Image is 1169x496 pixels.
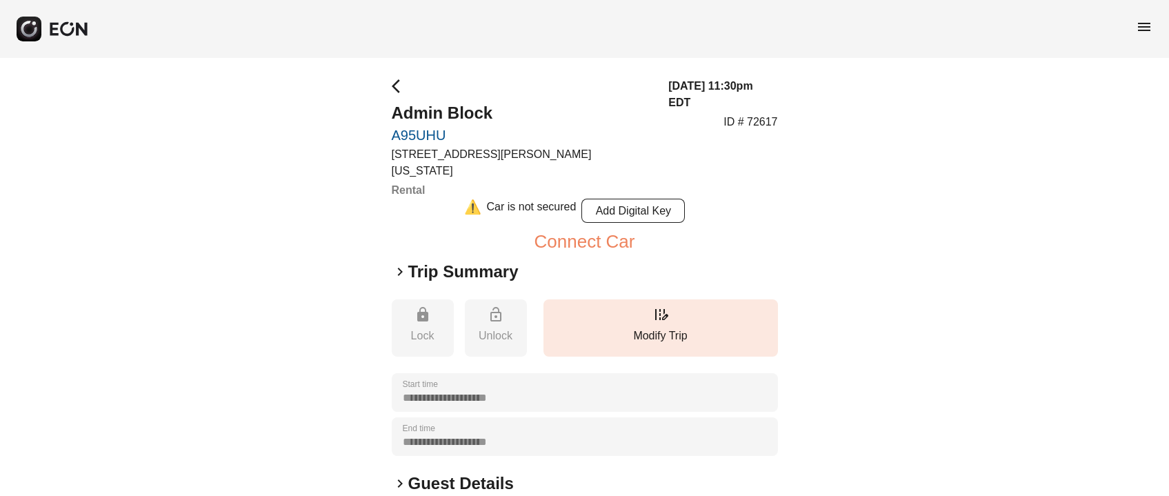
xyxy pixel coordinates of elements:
h3: Rental [392,182,652,199]
span: keyboard_arrow_right [392,475,408,492]
h2: Trip Summary [408,261,519,283]
div: ⚠️ [464,199,481,223]
button: Modify Trip [543,299,778,357]
p: [STREET_ADDRESS][PERSON_NAME][US_STATE] [392,146,652,179]
span: edit_road [652,306,669,323]
p: ID # 72617 [723,114,777,130]
div: Car is not secured [487,199,577,223]
button: Connect Car [534,233,635,250]
span: menu [1136,19,1152,35]
h2: Admin Block [392,102,652,124]
span: arrow_back_ios [392,78,408,95]
button: Add Digital Key [581,199,685,223]
span: keyboard_arrow_right [392,264,408,280]
h3: [DATE] 11:30pm EDT [668,78,777,111]
p: Modify Trip [550,328,771,344]
a: A95UHU [392,127,652,143]
h2: Guest Details [408,473,514,495]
